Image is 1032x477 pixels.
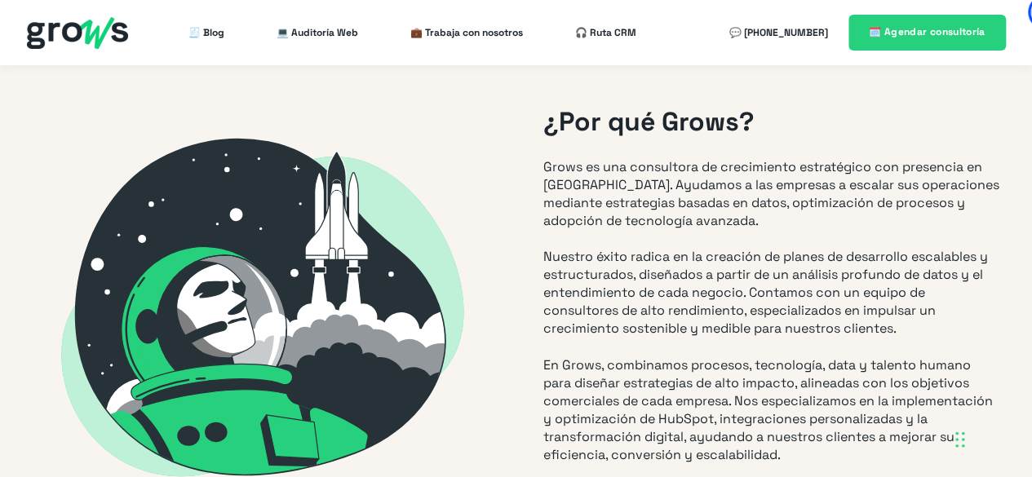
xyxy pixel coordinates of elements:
[543,158,999,338] p: Grows es una consultora de crecimiento estratégico con presencia en [GEOGRAPHIC_DATA]. Ayudamos a...
[729,16,828,49] a: 💬 [PHONE_NUMBER]
[27,17,128,49] img: grows - hubspot
[410,16,523,49] a: 💼 Trabaja con nosotros
[869,25,985,38] span: 🗓️ Agendar consultoría
[543,356,999,464] p: En Grows, combinamos procesos, tecnología, data y talento humano para diseñar estrategias de alto...
[277,16,358,49] a: 💻 Auditoría Web
[188,16,224,49] a: 🧾 Blog
[955,415,965,464] div: Arrastrar
[848,15,1006,50] a: 🗓️ Agendar consultoría
[543,104,999,140] h2: ¿Por qué Grows?
[738,268,1032,477] div: Widget de chat
[575,16,636,49] a: 🎧 Ruta CRM
[738,268,1032,477] iframe: Chat Widget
